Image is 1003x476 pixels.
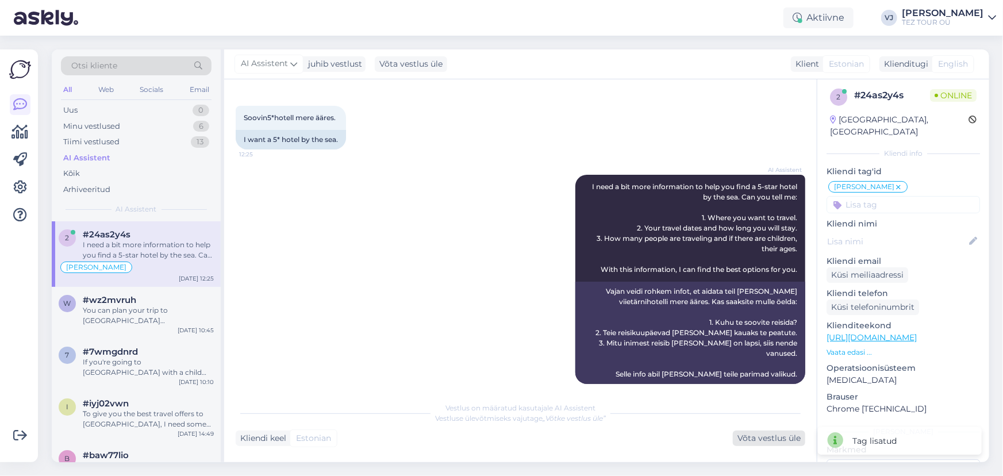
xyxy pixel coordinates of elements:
div: Email [187,82,212,97]
p: Brauser [827,391,980,403]
div: [DATE] 10:45 [178,326,214,335]
span: Otsi kliente [71,60,117,72]
span: i [66,402,68,411]
div: Tiimi vestlused [63,136,120,148]
i: „Võtke vestlus üle” [543,414,606,423]
span: 12:25 [239,150,282,159]
div: Klient [791,58,819,70]
div: Aktiivne [783,7,854,28]
img: Askly Logo [9,59,31,80]
div: Arhiveeritud [63,184,110,195]
span: 12:25 [759,385,802,393]
p: Operatsioonisüsteem [827,362,980,374]
span: Soovin5*hotell mere ääres. [244,113,336,122]
div: Kliendi keel [236,432,286,444]
div: 0 [193,105,209,116]
div: [PERSON_NAME] [902,9,983,18]
p: Klienditeekond [827,320,980,332]
span: Estonian [829,58,864,70]
div: Kliendi info [827,148,980,159]
div: To give you the best travel offers to [GEOGRAPHIC_DATA], I need some more details: - Your travel ... [83,409,214,429]
span: I need a bit more information to help you find a 5-star hotel by the sea. Can you tell me: 1. Whe... [592,182,799,274]
div: juhib vestlust [303,58,362,70]
div: If you're going to [GEOGRAPHIC_DATA] with a child and only one parent or a parent with a differen... [83,357,214,378]
input: Lisa tag [827,196,980,213]
div: Tag lisatud [852,435,897,447]
span: b [65,454,70,463]
span: Online [930,89,977,102]
span: AI Assistent [241,57,288,70]
div: All [61,82,74,97]
div: You can plan your trip to [GEOGRAPHIC_DATA][PERSON_NAME] in [GEOGRAPHIC_DATA] through [GEOGRAPHIC... [83,305,214,326]
p: Kliendi tag'id [827,166,980,178]
div: Web [96,82,116,97]
div: 6 [193,121,209,132]
p: Kliendi telefon [827,287,980,300]
span: #wz2mvruh [83,295,136,305]
span: [PERSON_NAME] [66,264,126,271]
span: 2 [66,233,70,242]
span: w [64,299,71,308]
div: I want a 5* hotel by the sea. [236,130,346,149]
span: Estonian [296,432,331,444]
p: Kliendi nimi [827,218,980,230]
div: [DATE] 12:25 [179,274,214,283]
div: Küsi meiliaadressi [827,267,908,283]
div: AI Assistent [63,152,110,164]
span: AI Assistent [759,166,802,174]
div: 13 [191,136,209,148]
input: Lisa nimi [827,235,967,248]
span: English [938,58,968,70]
div: Kõik [63,168,80,179]
div: Minu vestlused [63,121,120,132]
span: Vestluse ülevõtmiseks vajutage [435,414,606,423]
span: #baw77lio [83,450,129,460]
div: Võta vestlus üle [733,431,805,446]
div: Vajan veidi rohkem infot, et aidata teil [PERSON_NAME] viietärnihotelli mere ääres. Kas saaksite ... [575,282,805,384]
span: #7wmgdnrd [83,347,138,357]
span: 2 [837,93,841,101]
span: #24as2y4s [83,229,130,240]
div: # 24as2y4s [854,89,930,102]
a: [PERSON_NAME]TEZ TOUR OÜ [902,9,996,27]
span: AI Assistent [116,204,157,214]
div: Võta vestlus üle [375,56,447,72]
span: [PERSON_NAME] [834,183,894,190]
p: [MEDICAL_DATA] [827,374,980,386]
p: Kliendi email [827,255,980,267]
span: #iyj02vwn [83,398,129,409]
div: I need a bit more information to help you find a 5-star hotel by the sea. Can you tell me: 1. Whe... [83,240,214,260]
div: Küsi telefoninumbrit [827,300,919,315]
a: [URL][DOMAIN_NAME] [827,332,917,343]
div: TEZ TOUR OÜ [902,18,983,27]
div: [GEOGRAPHIC_DATA], [GEOGRAPHIC_DATA] [830,114,969,138]
span: 7 [66,351,70,359]
div: Uus [63,105,78,116]
p: Chrome [TECHNICAL_ID] [827,403,980,415]
div: VJ [881,10,897,26]
div: [DATE] 14:49 [178,429,214,438]
div: [DATE] 10:10 [179,378,214,386]
span: Vestlus on määratud kasutajale AI Assistent [445,404,595,412]
div: Klienditugi [879,58,928,70]
p: Vaata edasi ... [827,347,980,358]
div: Socials [137,82,166,97]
